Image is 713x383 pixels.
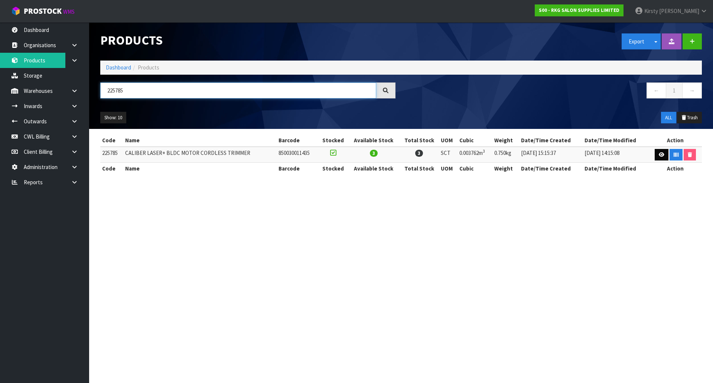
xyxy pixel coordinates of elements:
th: Code [100,163,123,175]
td: 850030011435 [277,147,318,163]
span: 3 [415,150,423,157]
img: cube-alt.png [11,6,20,16]
th: Name [123,163,277,175]
td: SCT [439,147,458,163]
td: [DATE] 14:15:08 [583,147,648,163]
button: Trash [677,112,702,124]
th: Stocked [318,163,348,175]
th: UOM [439,134,458,146]
a: → [682,82,702,98]
th: Barcode [277,134,318,146]
th: Cubic [458,163,492,175]
th: Barcode [277,163,318,175]
strong: S00 - RKG SALON SUPPLIES LIMITED [539,7,619,13]
small: WMS [63,8,75,15]
th: Action [648,134,702,146]
span: [PERSON_NAME] [659,7,699,14]
th: Code [100,134,123,146]
th: Total Stock [399,163,439,175]
a: 1 [666,82,683,98]
td: 0.003762m [458,147,492,163]
th: Date/Time Created [519,163,583,175]
td: CALIBER LASER+ BLDC MOTOR CORDLESS TRIMMER [123,147,277,163]
th: Available Stock [348,163,399,175]
nav: Page navigation [407,82,702,101]
a: ← [647,82,666,98]
th: Date/Time Created [519,134,583,146]
input: Search products [100,82,376,98]
th: Cubic [458,134,492,146]
th: Date/Time Modified [583,134,648,146]
td: [DATE] 15:15:37 [519,147,583,163]
th: Weight [492,134,519,146]
th: Action [648,163,702,175]
td: 0.750kg [492,147,519,163]
th: Stocked [318,134,348,146]
sup: 3 [483,149,485,154]
span: 3 [370,150,378,157]
button: Show: 10 [100,112,126,124]
th: UOM [439,163,458,175]
td: 225785 [100,147,123,163]
button: Export [622,33,651,49]
h1: Products [100,33,395,47]
span: Kirsty [644,7,658,14]
th: Available Stock [348,134,399,146]
span: ProStock [24,6,62,16]
a: S00 - RKG SALON SUPPLIES LIMITED [535,4,624,16]
a: Dashboard [106,64,131,71]
th: Weight [492,163,519,175]
span: Products [138,64,159,71]
th: Date/Time Modified [583,163,648,175]
th: Name [123,134,277,146]
button: ALL [661,112,676,124]
th: Total Stock [399,134,439,146]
